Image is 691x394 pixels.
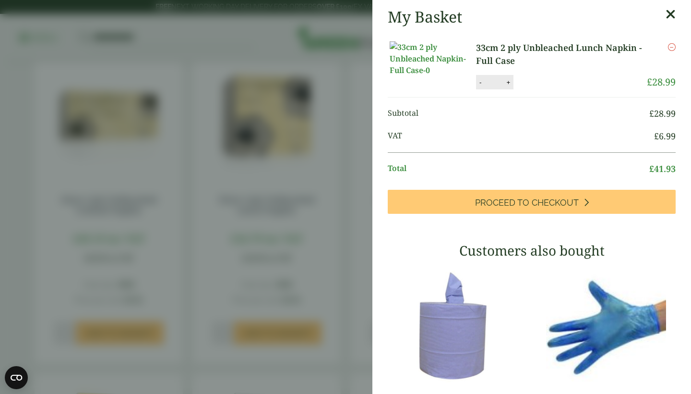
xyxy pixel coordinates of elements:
bdi: 6.99 [654,130,676,142]
img: 3630017-2-Ply-Blue-Centre-Feed-104m [388,266,527,386]
span: Subtotal [388,107,649,120]
a: Proceed to Checkout [388,190,676,214]
bdi: 41.93 [649,163,676,174]
button: - [477,78,484,86]
span: £ [649,163,654,174]
span: £ [647,75,652,88]
h2: My Basket [388,8,462,26]
bdi: 28.99 [649,108,676,119]
a: Remove this item [668,41,676,53]
button: + [503,78,513,86]
bdi: 28.99 [647,75,676,88]
img: 4130015J-Blue-Vinyl-Powder-Free-Gloves-Medium [536,266,676,386]
h3: Customers also bought [388,243,676,259]
a: 33cm 2 ply Unbleached Lunch Napkin - Full Case [476,41,647,67]
img: 33cm 2 ply Unbleached Napkin-Full Case-0 [390,41,476,76]
span: £ [649,108,654,119]
span: Total [388,162,649,175]
span: Proceed to Checkout [475,197,579,208]
button: Open CMP widget [5,366,28,389]
span: £ [654,130,659,142]
span: VAT [388,130,654,143]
